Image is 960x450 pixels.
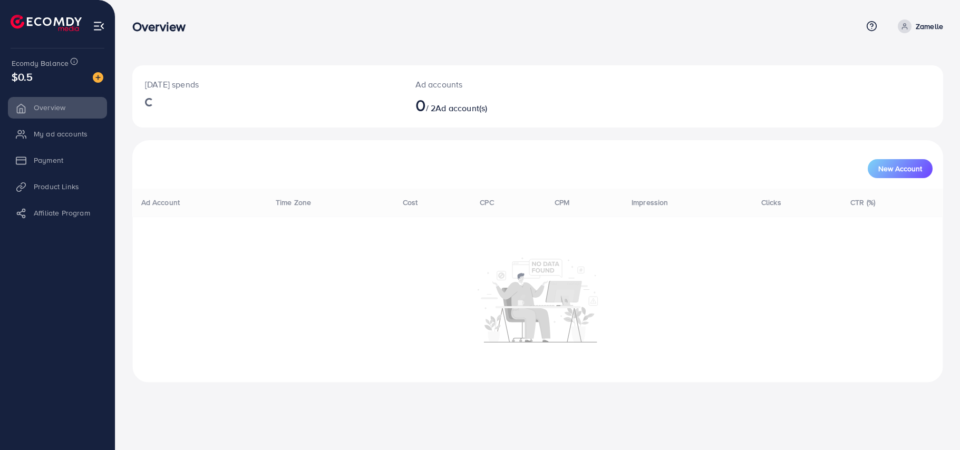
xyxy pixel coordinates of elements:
p: [DATE] spends [145,78,390,91]
span: 0 [415,93,426,117]
span: Ecomdy Balance [12,58,69,69]
span: $0.5 [12,69,33,84]
a: Zamelle [894,19,943,33]
span: Ad account(s) [435,102,487,114]
p: Ad accounts [415,78,593,91]
h2: / 2 [415,95,593,115]
button: New Account [868,159,933,178]
img: logo [11,15,82,31]
h3: Overview [132,19,194,34]
img: image [93,72,103,83]
img: menu [93,20,105,32]
p: Zamelle [916,20,943,33]
span: New Account [878,165,922,172]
